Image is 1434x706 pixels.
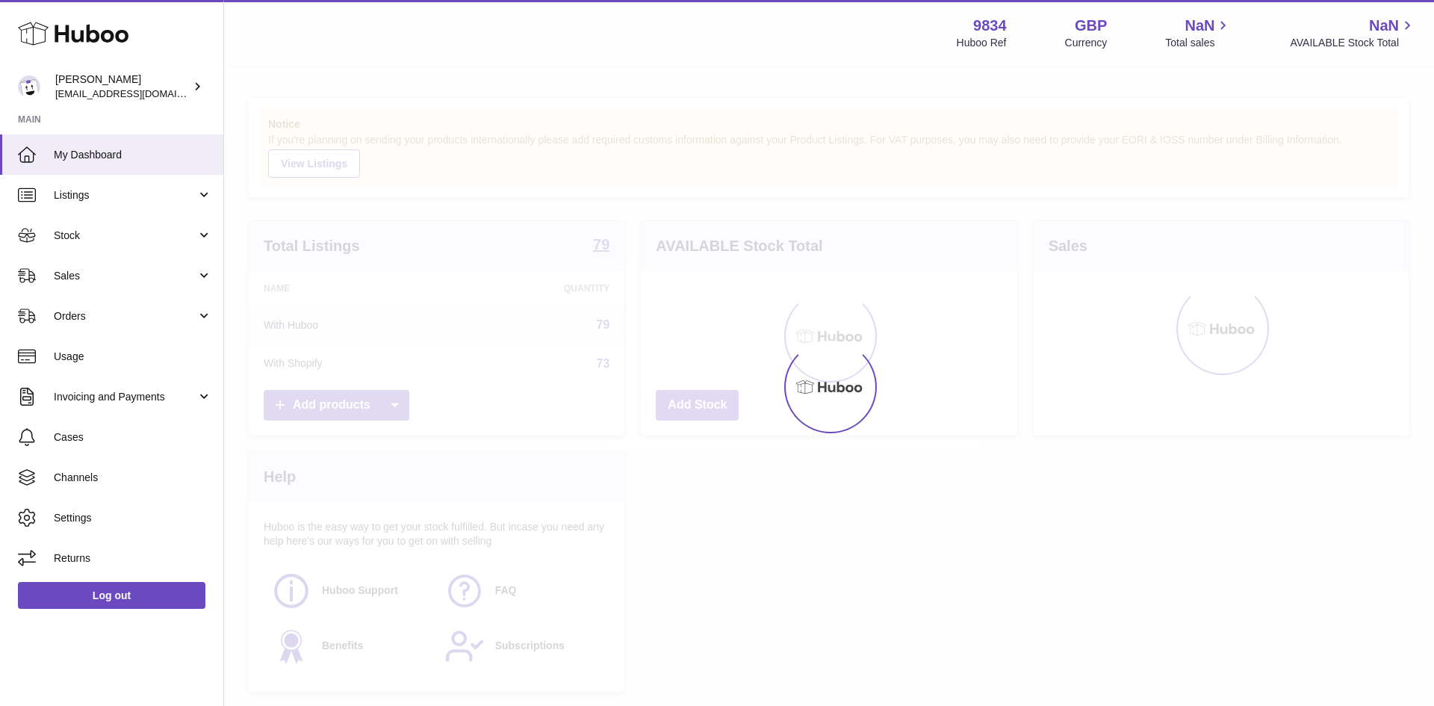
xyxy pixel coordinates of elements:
img: internalAdmin-9834@internal.huboo.com [18,75,40,98]
strong: 9834 [973,16,1007,36]
a: NaN Total sales [1165,16,1232,50]
span: My Dashboard [54,148,212,162]
span: Stock [54,229,196,243]
a: NaN AVAILABLE Stock Total [1290,16,1416,50]
span: Returns [54,551,212,566]
span: Usage [54,350,212,364]
span: Sales [54,269,196,283]
span: AVAILABLE Stock Total [1290,36,1416,50]
span: Channels [54,471,212,485]
span: [EMAIL_ADDRESS][DOMAIN_NAME] [55,87,220,99]
span: Total sales [1165,36,1232,50]
div: Huboo Ref [957,36,1007,50]
strong: GBP [1075,16,1107,36]
div: Currency [1065,36,1108,50]
div: [PERSON_NAME] [55,72,190,101]
a: Log out [18,582,205,609]
span: NaN [1185,16,1214,36]
span: Orders [54,309,196,323]
span: Settings [54,511,212,525]
span: Cases [54,430,212,445]
span: Invoicing and Payments [54,390,196,404]
span: NaN [1369,16,1399,36]
span: Listings [54,188,196,202]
